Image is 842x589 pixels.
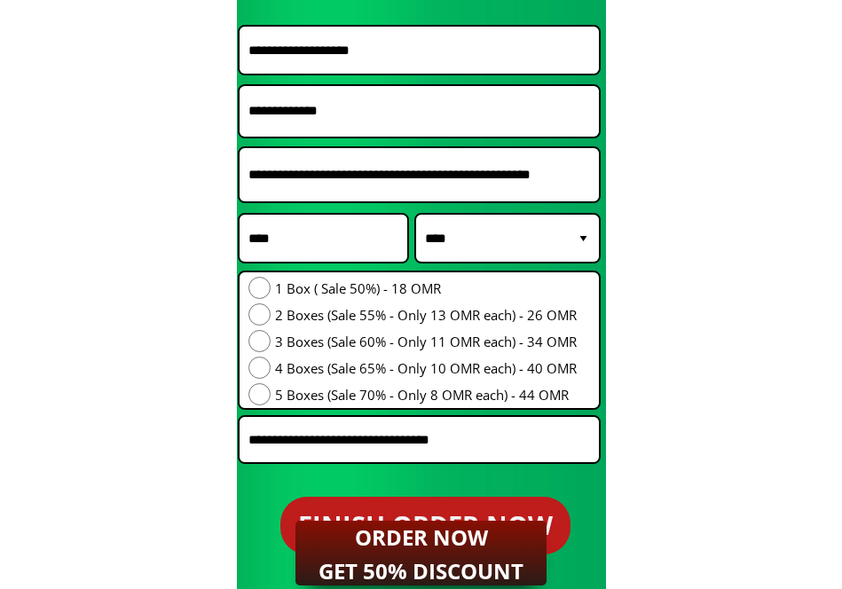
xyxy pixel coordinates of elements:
[275,384,577,405] span: 5 Boxes (Sale 70% - Only 8 OMR each) - 44 OMR
[275,357,577,379] span: 4 Boxes (Sale 65% - Only 10 OMR each) - 40 OMR
[308,521,534,589] h2: ORDER NOW GET 50% DISCOUNT
[275,278,577,299] span: 1 Box ( Sale 50%) - 18 OMR
[275,304,577,326] span: 2 Boxes (Sale 55% - Only 13 OMR each) - 26 OMR
[280,497,571,554] p: FINISH ORDER NOW
[275,331,577,352] span: 3 Boxes (Sale 60% - Only 11 OMR each) - 34 OMR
